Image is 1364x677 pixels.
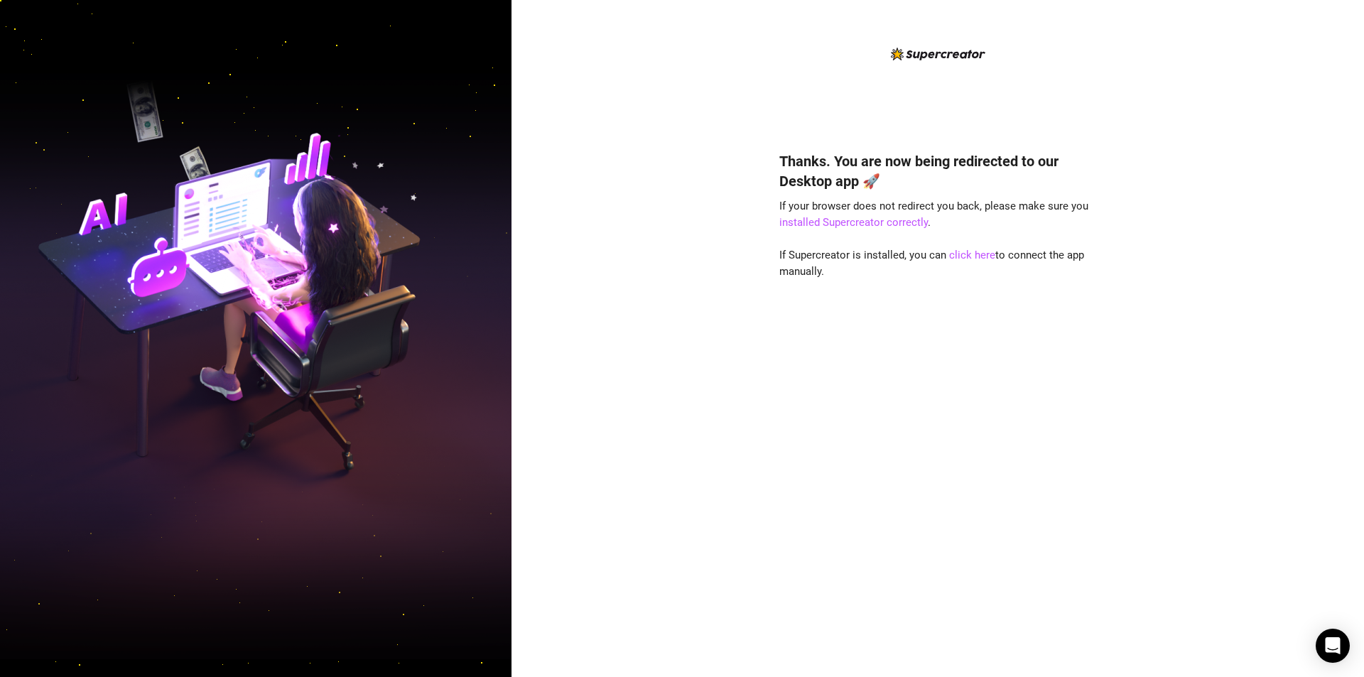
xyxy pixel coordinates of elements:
span: If your browser does not redirect you back, please make sure you . [779,200,1088,229]
img: logo-BBDzfeDw.svg [891,48,985,60]
a: installed Supercreator correctly [779,216,928,229]
a: click here [949,249,995,261]
div: Open Intercom Messenger [1316,629,1350,663]
span: If Supercreator is installed, you can to connect the app manually. [779,249,1084,278]
h4: Thanks. You are now being redirected to our Desktop app 🚀 [779,151,1096,191]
